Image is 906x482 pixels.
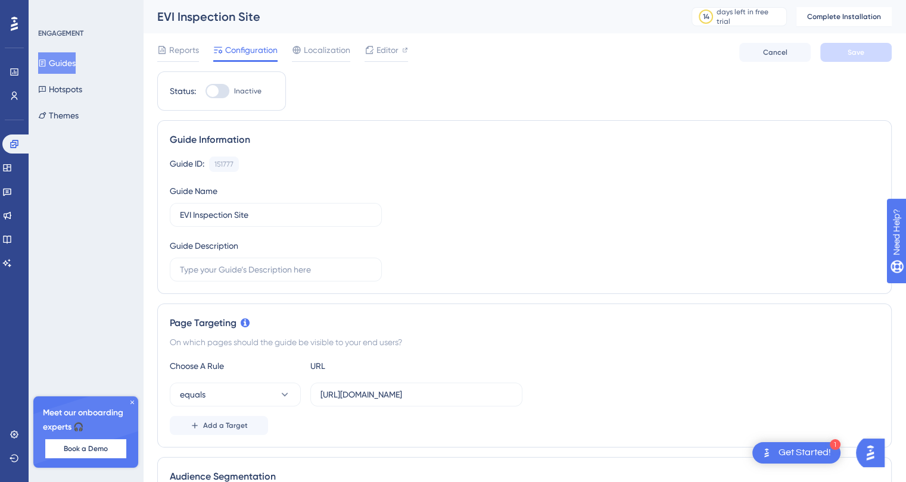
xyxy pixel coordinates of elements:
span: Need Help? [28,3,74,17]
span: Save [848,48,864,57]
div: Open Get Started! checklist, remaining modules: 1 [752,442,840,464]
div: On which pages should the guide be visible to your end users? [170,335,879,349]
span: Configuration [225,43,278,57]
iframe: UserGuiding AI Assistant Launcher [856,435,892,471]
div: Guide ID: [170,157,204,172]
button: Cancel [739,43,811,62]
div: 1 [830,439,840,450]
div: Get Started! [779,446,831,459]
span: Editor [376,43,398,57]
div: Choose A Rule [170,359,301,373]
button: Hotspots [38,79,82,100]
img: launcher-image-alternative-text [759,446,774,460]
button: Themes [38,105,79,126]
button: Complete Installation [796,7,892,26]
div: ENGAGEMENT [38,29,83,38]
button: equals [170,383,301,406]
span: Cancel [763,48,787,57]
span: Inactive [234,86,261,96]
div: Page Targeting [170,316,879,330]
span: equals [180,387,206,402]
span: Reports [169,43,199,57]
button: Add a Target [170,416,268,435]
input: yourwebsite.com/path [320,388,512,401]
span: Add a Target [203,421,248,430]
div: Guide Name [170,184,217,198]
input: Type your Guide’s Description here [180,263,372,276]
button: Book a Demo [45,439,126,458]
input: Type your Guide’s Name here [180,208,372,221]
div: days left in free trial [717,7,783,26]
button: Guides [38,52,76,74]
div: 151777 [214,159,233,169]
div: Guide Description [170,239,238,253]
span: Localization [304,43,350,57]
span: Meet our onboarding experts 🎧 [43,406,129,434]
div: URL [310,359,441,373]
button: Save [820,43,892,62]
div: EVI Inspection Site [157,8,662,25]
span: Book a Demo [64,444,108,453]
span: Complete Installation [807,12,881,21]
div: 14 [703,12,709,21]
div: Status: [170,84,196,98]
div: Guide Information [170,133,879,147]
